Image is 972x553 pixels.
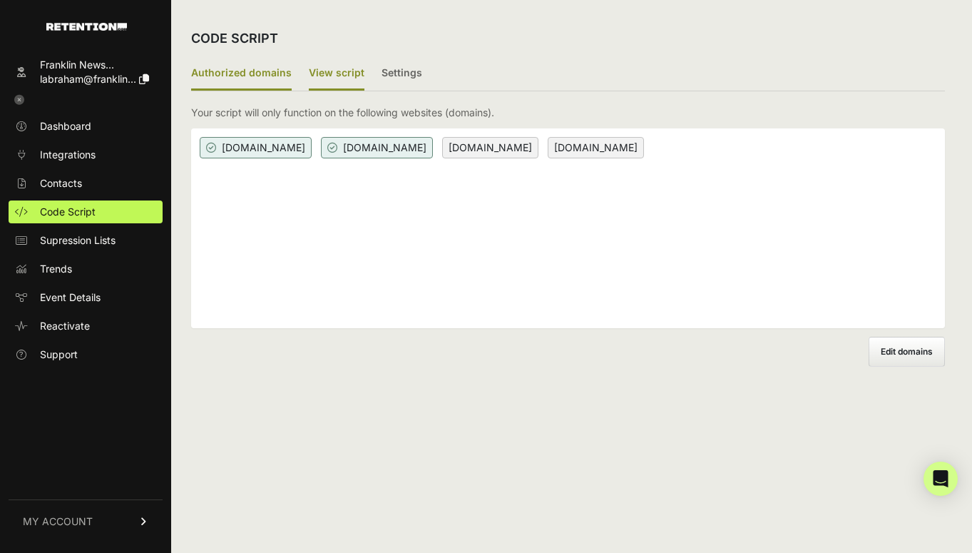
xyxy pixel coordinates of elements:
[309,57,364,91] label: View script
[40,347,78,362] span: Support
[9,143,163,166] a: Integrations
[9,286,163,309] a: Event Details
[9,201,163,223] a: Code Script
[40,176,82,191] span: Contacts
[548,137,644,158] span: [DOMAIN_NAME]
[40,148,96,162] span: Integrations
[9,54,163,91] a: Franklin News... labraham@franklin...
[881,346,933,357] span: Edit domains
[191,29,278,49] h2: CODE SCRIPT
[9,115,163,138] a: Dashboard
[40,119,91,133] span: Dashboard
[9,229,163,252] a: Supression Lists
[9,172,163,195] a: Contacts
[40,233,116,248] span: Supression Lists
[191,57,292,91] label: Authorized domains
[40,205,96,219] span: Code Script
[9,315,163,338] a: Reactivate
[40,290,101,305] span: Event Details
[321,137,433,158] span: [DOMAIN_NAME]
[40,262,72,276] span: Trends
[40,319,90,333] span: Reactivate
[442,137,538,158] span: [DOMAIN_NAME]
[9,343,163,366] a: Support
[382,57,422,91] label: Settings
[40,73,136,85] span: labraham@franklin...
[46,23,127,31] img: Retention.com
[40,58,149,72] div: Franklin News...
[191,106,494,120] p: Your script will only function on the following websites (domains).
[9,499,163,543] a: MY ACCOUNT
[200,137,312,158] span: [DOMAIN_NAME]
[9,258,163,280] a: Trends
[23,514,93,529] span: MY ACCOUNT
[924,462,958,496] div: Open Intercom Messenger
